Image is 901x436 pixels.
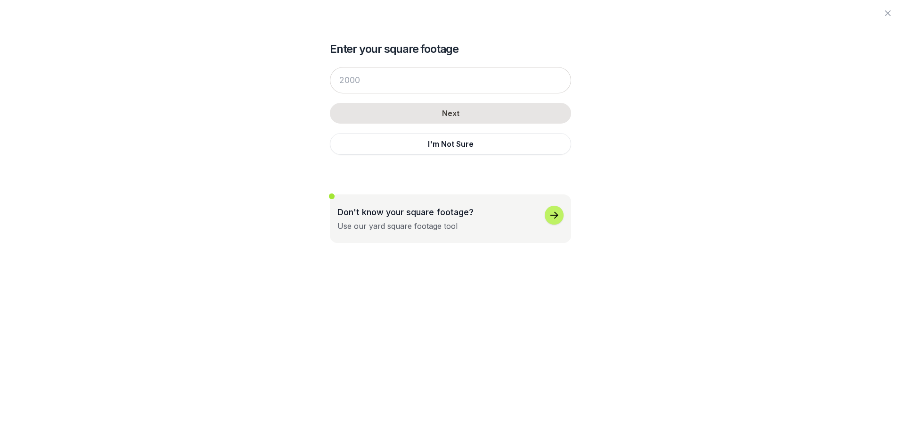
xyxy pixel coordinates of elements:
[330,194,571,243] button: Don't know your square footage?Use our yard square footage tool
[330,103,571,124] button: Next
[330,133,571,155] button: I'm Not Sure
[330,67,571,93] input: 2000
[330,42,571,57] h2: Enter your square footage
[337,220,458,232] div: Use our yard square footage tool
[337,206,474,218] p: Don't know your square footage?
